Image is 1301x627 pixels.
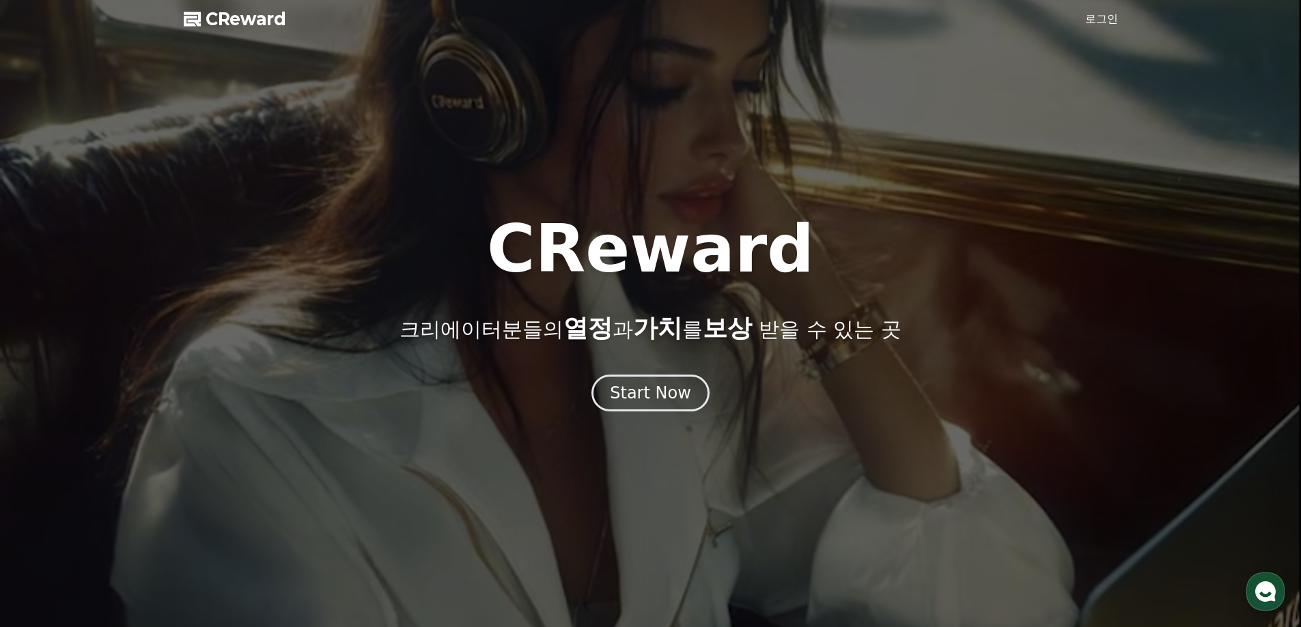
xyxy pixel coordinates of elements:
a: 로그인 [1085,11,1118,27]
h1: CReward [487,216,814,282]
span: CReward [206,8,286,30]
span: 대화 [125,454,141,465]
span: 홈 [43,453,51,464]
a: Start Now [591,388,710,401]
span: 열정 [563,314,613,342]
a: 홈 [4,433,90,467]
a: 대화 [90,433,176,467]
button: Start Now [591,375,710,411]
div: Start Now [610,382,691,404]
p: 크리에이터분들의 과 를 받을 수 있는 곳 [400,315,901,342]
span: 가치 [633,314,682,342]
span: 설정 [211,453,227,464]
span: 보상 [703,314,752,342]
a: 설정 [176,433,262,467]
a: CReward [184,8,286,30]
